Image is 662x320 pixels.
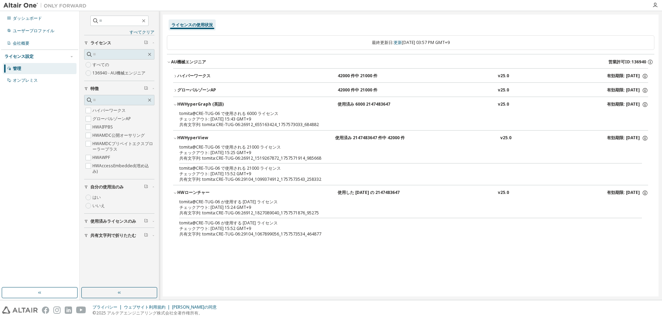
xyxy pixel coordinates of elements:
span: Clear filter [144,86,148,91]
div: チェックアウト: [DATE] 15:52 GMT+9 [179,226,625,231]
label: HWAIFPBS [92,123,114,131]
div: プライバシー [92,304,124,310]
label: はい [92,193,102,202]
a: すべてクリア [84,29,154,35]
label: グローバルゾーンAP [92,115,132,123]
div: v25.0 [498,190,509,196]
div: tomita@CRE-TUG-06 で使用される 21000 ライセンス [179,166,625,171]
div: グローバルゾーンAP [177,87,240,94]
div: 共有文字列: tomita:CRE-TUG-06:29104_1067899056_1757573534_464877 [179,231,625,237]
div: ハイパーワークス [177,73,240,79]
label: HWAMDC公開オーサリング [92,131,146,140]
label: いいえ [92,202,106,210]
div: 最終更新日: [167,35,654,50]
div: 42000 件中 21000 件 [338,87,400,94]
button: HWHyperGraph (英語)使用済み 6000 2147483647v25.0有効期限: [DATE] [173,97,648,112]
span: Clear filter [144,233,148,238]
div: 共有文字列: tomita:CRE-TUG-06:26912_1827089040_1757571876_95275 [179,210,625,216]
label: 136940 - AU機械エンジニア [92,69,147,77]
button: AU機械エンジニア営業許可ID:136940 [167,54,654,70]
div: [PERSON_NAME]の同意 [172,304,221,310]
font: 有効期限: [DATE] [607,135,640,141]
label: すべての [92,61,110,69]
div: tomita@CRE-TUG-06 で使用される 6000 ライセンス [179,111,625,116]
div: 共有文字列: tomita:CRE-TUG-06:26912_1519267872_1757571914_985668 [179,155,625,161]
span: 使用済みライセンスのみ [90,219,136,224]
font: 有効期限: [DATE] [607,101,640,108]
span: ライセンス [90,40,111,46]
div: チェックアウト: [DATE] 15:24 GMT+9 [179,205,625,210]
div: tomita@CRE-TUG-06 が使用する [DATE] ライセンス [179,220,625,226]
div: オンプレミス [13,78,38,83]
span: Clear filter [144,40,148,46]
div: tomita@CRE-TUG-06 で使用される 21000 ライセンス [179,144,625,150]
img: youtube.svg [76,306,86,314]
span: 自分の使用法のみ [90,184,124,190]
font: 有効期限: [DATE] [607,87,640,94]
img: アルタイルワン [3,2,90,9]
div: ウェブサイト利用規約 [124,304,172,310]
span: 特徴 [90,86,99,91]
div: 42000 件中 21000 件 [338,73,400,79]
div: ダッシュボード [13,16,42,21]
font: 2025 アルテアエンジニアリング株式会社全著作権所有。 [96,310,203,316]
div: チェックアウト: [DATE] 15:25 GMT+9 [179,150,625,155]
img: altair_logo.svg [2,306,38,314]
img: linkedin.svg [65,306,72,314]
div: HWHyperGraph (英語) [177,101,240,108]
button: ライセンス [84,35,154,51]
div: tomita@CRE-TUG-06 が使用する [DATE] ライセンス [179,199,625,205]
div: 管理 [13,66,21,71]
button: 使用済みライセンスのみ [84,214,154,229]
label: ハイパーワークス [92,106,127,115]
div: 使用した [DATE] の 2147483647 [338,190,400,196]
p: © [92,310,221,316]
button: HWHyperView使用済み 2147483647 件中 42000 件v25.0有効期限: [DATE] [173,131,648,146]
div: 共有文字列: tomita:CRE-TUG-06:26912_655163424_1757573033_684882 [179,122,625,127]
div: チェックアウト: [DATE] 15:52 GMT+9 [179,171,625,177]
button: ハイパーワークス42000 件中 21000 件v25.0有効期限: [DATE] [173,69,648,84]
span: Clear filter [144,184,148,190]
font: 有効期限: [DATE] [607,190,640,196]
label: HWAWPF [92,153,111,162]
div: v25.0 [498,87,509,94]
img: facebook.svg [42,306,49,314]
font: [DATE] 03:57 PM GMT+9 [402,39,450,45]
button: 特徴 [84,81,154,96]
div: v25.0 [500,135,511,141]
span: 営業許可ID:136940 [608,59,646,65]
div: ライセンスの使用状況 [171,22,213,28]
span: 共有文字列で折りたたむ [90,233,136,238]
label: HWAMDCプリベイトエクスプローラープラス [92,140,154,153]
div: ライセンス設定 [5,54,34,59]
div: 共有文字列: tomita:CRE-TUG-06:29104_1099374912_1757573543_258332 [179,177,625,182]
div: チェックアウト: [DATE] 15:43 GMT+9 [179,116,625,122]
button: 自分の使用法のみ [84,179,154,195]
font: 有効期限: [DATE] [607,73,640,79]
div: 使用済み 6000 2147483647 [338,101,400,108]
label: HWAccessEmbedded(埋め込み) [92,162,154,176]
div: 会社概要 [13,41,29,46]
div: 使用済み 2147483647 件中 42000 件 [335,135,405,141]
div: HWHyperView [177,135,240,141]
button: グローバルゾーンAP42000 件中 21000 件v25.0有効期限: [DATE] [173,83,648,98]
span: Clear filter [144,219,148,224]
font: AU機械エンジニア [171,59,206,65]
div: v25.0 [498,73,509,79]
div: ユーザープロファイル [13,28,54,34]
div: HWローンチャー [177,190,240,196]
a: 更新 [394,39,402,45]
button: HWローンチャー使用した [DATE] の 2147483647v25.0有効期限: [DATE] [173,185,648,201]
button: 共有文字列で折りたたむ [84,228,154,243]
div: v25.0 [498,101,509,108]
img: instagram.svg [53,306,61,314]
